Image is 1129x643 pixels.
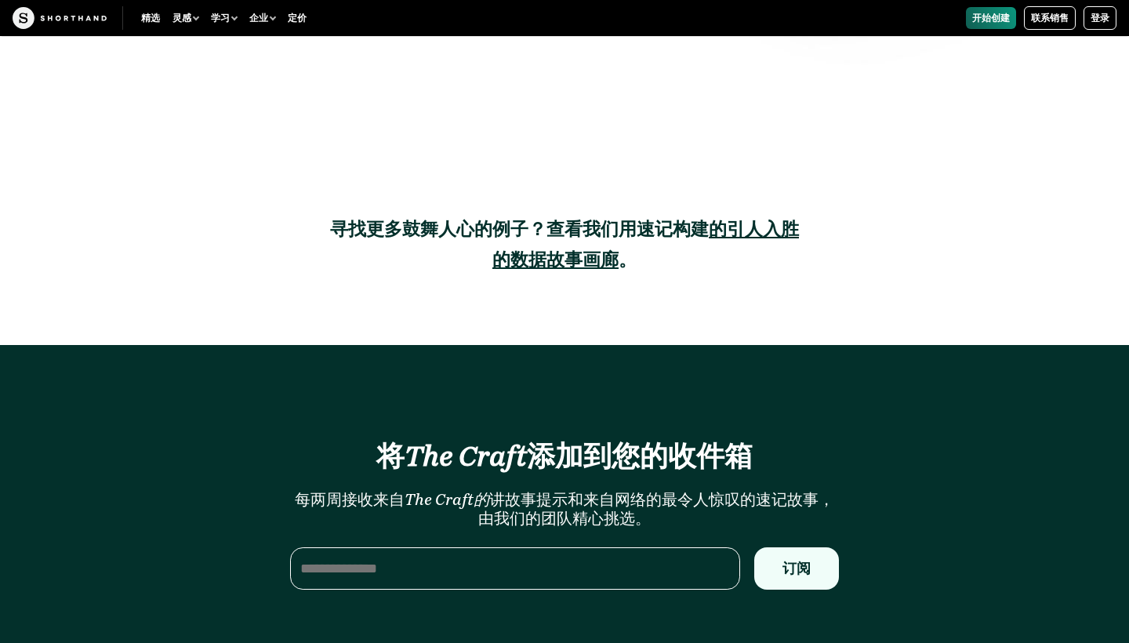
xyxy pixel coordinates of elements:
strong: 用速记构建 [619,218,709,240]
em: The Craft的 [405,490,489,509]
button: 订阅 [754,547,839,590]
strong: 。 [619,249,637,271]
button: 灵感 [166,7,205,29]
strong: 寻找更多鼓舞人心的例子？查看我们 [330,218,619,240]
em: The Craft [405,438,527,473]
p: 每两周 接收来自 讲故事提示 和来自网络的最令人惊叹的速记故事，由我们的团队精心挑选。 [290,490,839,528]
img: 工艺 [13,7,107,29]
a: 定价 [281,7,313,29]
a: 开始创建 [966,7,1016,29]
a: 登录 [1084,6,1116,30]
a: 联系销售 [1024,6,1076,30]
button: 学习 [205,7,243,29]
button: 企业 [243,7,281,29]
h3: 将 添加到您的收件箱 [290,441,839,470]
a: 精选 [135,7,166,29]
a: 的引人入胜的数据故事画廊 [492,218,799,271]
